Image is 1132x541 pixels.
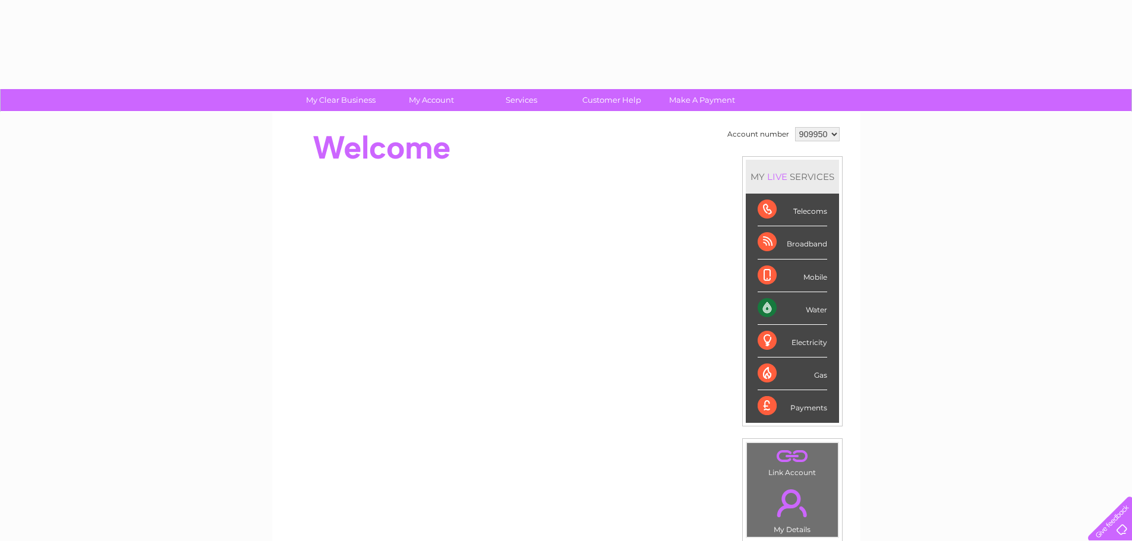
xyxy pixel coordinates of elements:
[746,160,839,194] div: MY SERVICES
[746,479,838,537] td: My Details
[472,89,570,111] a: Services
[724,124,792,144] td: Account number
[758,194,827,226] div: Telecoms
[758,357,827,390] div: Gas
[758,260,827,292] div: Mobile
[746,442,838,480] td: Link Account
[382,89,480,111] a: My Account
[758,226,827,259] div: Broadband
[563,89,661,111] a: Customer Help
[758,292,827,325] div: Water
[653,89,751,111] a: Make A Payment
[750,482,835,524] a: .
[750,446,835,467] a: .
[292,89,390,111] a: My Clear Business
[765,171,790,182] div: LIVE
[758,325,827,357] div: Electricity
[758,390,827,422] div: Payments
